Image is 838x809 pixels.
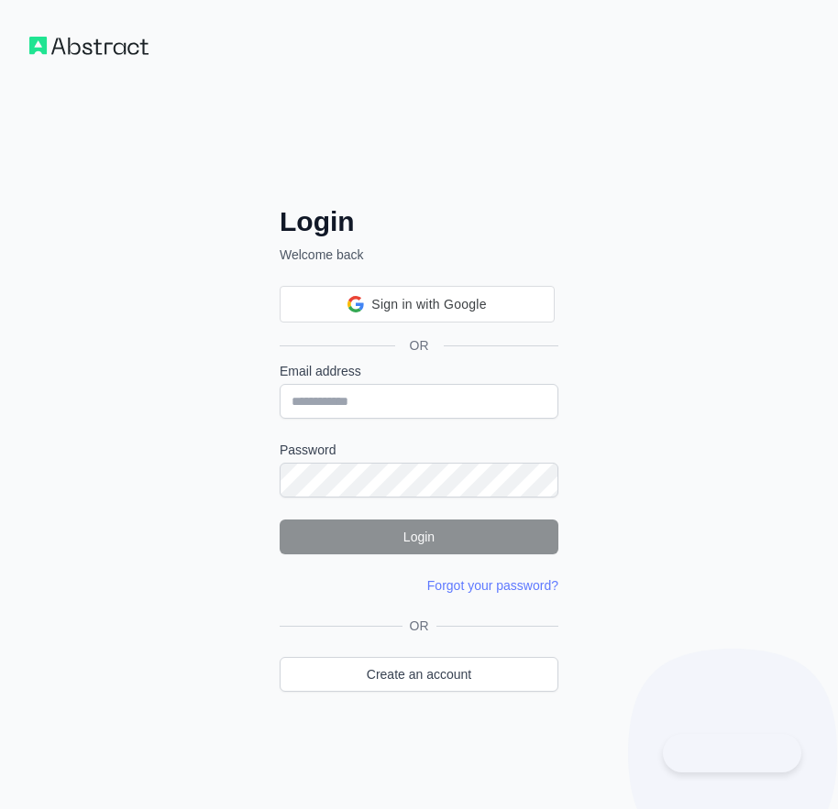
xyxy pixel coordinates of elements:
img: Workflow [29,37,149,55]
div: Sign in with Google [280,286,555,323]
a: Forgot your password? [427,578,558,593]
span: OR [395,336,444,355]
button: Login [280,519,558,554]
iframe: Toggle Customer Support [663,734,801,772]
span: OR [402,617,436,635]
label: Password [280,441,558,459]
p: Welcome back [280,246,558,264]
h2: Login [280,205,558,238]
span: Sign in with Google [371,295,486,314]
label: Email address [280,362,558,380]
a: Create an account [280,657,558,692]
